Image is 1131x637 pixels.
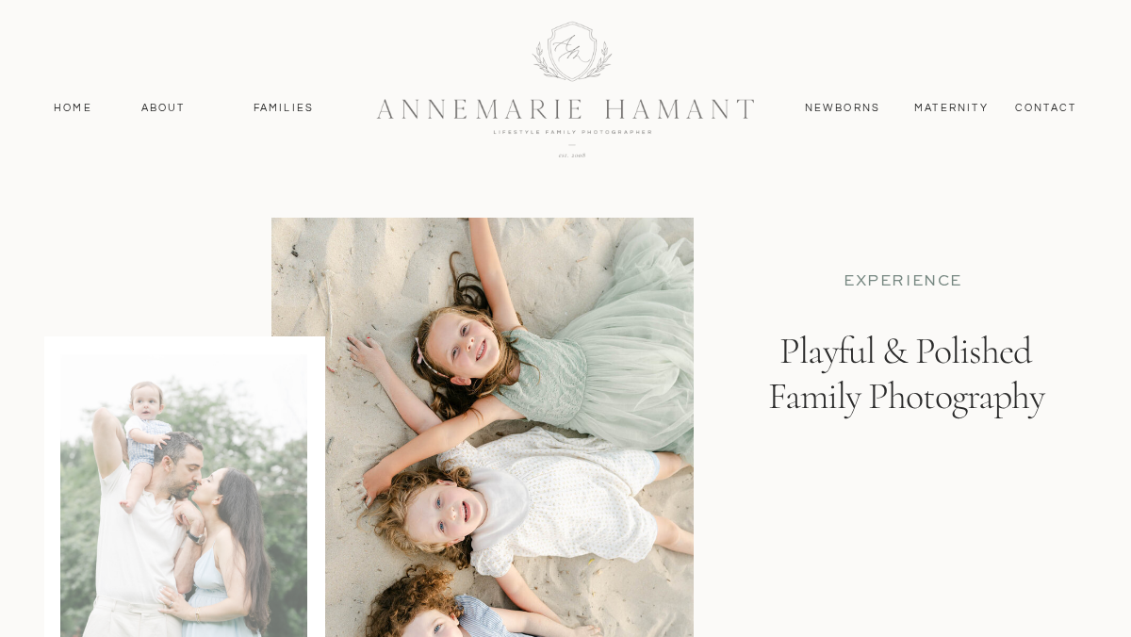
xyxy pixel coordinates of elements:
[1005,100,1087,117] a: contact
[136,100,190,117] a: About
[914,100,987,117] a: MAternity
[45,100,101,117] a: Home
[752,328,1059,499] h1: Playful & Polished Family Photography
[797,100,888,117] a: Newborns
[241,100,326,117] a: Families
[787,271,1019,291] p: EXPERIENCE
